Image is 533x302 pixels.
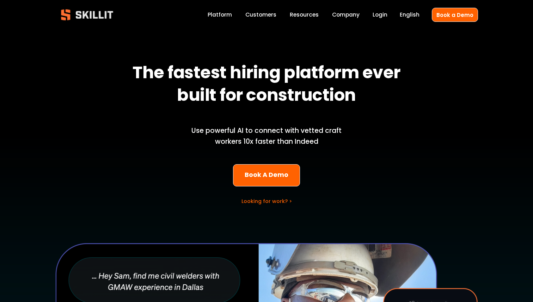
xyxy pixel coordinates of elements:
div: language picker [400,10,419,20]
a: Customers [245,10,276,20]
strong: The fastest hiring platform ever built for construction [133,60,404,111]
a: Platform [208,10,232,20]
p: Use powerful AI to connect with vetted craft workers 10x faster than Indeed [179,125,354,147]
a: Looking for work? > [241,198,292,205]
span: English [400,11,419,19]
a: Book A Demo [233,164,300,186]
a: Login [373,10,387,20]
a: folder dropdown [290,10,319,20]
span: Resources [290,11,319,19]
img: Skillit [55,4,119,25]
a: Company [332,10,360,20]
a: Book a Demo [432,8,478,21]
